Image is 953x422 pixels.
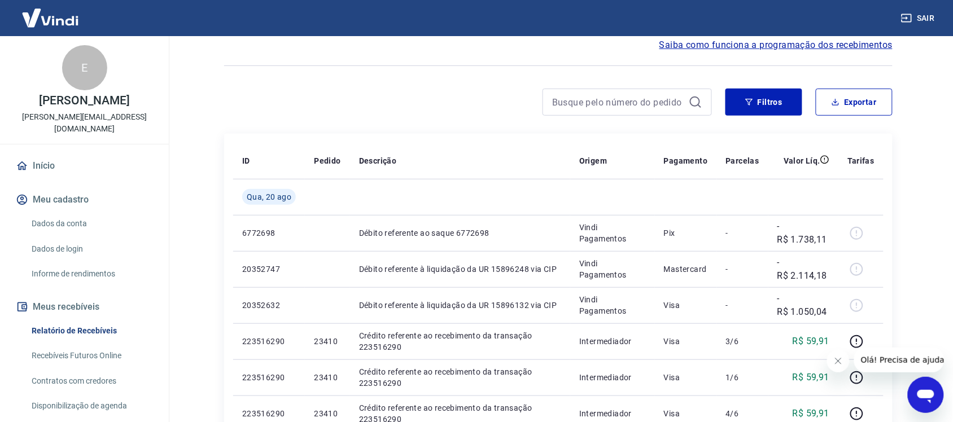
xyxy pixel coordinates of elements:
[27,319,155,342] a: Relatório de Recebíveis
[726,408,759,419] p: 4/6
[27,370,155,393] a: Contratos com credores
[579,294,646,316] p: Vindi Pagamentos
[39,95,129,107] p: [PERSON_NAME]
[726,336,759,347] p: 3/6
[726,155,759,166] p: Parcelas
[14,153,155,178] a: Início
[664,408,708,419] p: Visa
[659,38,893,52] a: Saiba como funciona a programação dos recebimentos
[27,238,155,261] a: Dados de login
[242,372,296,383] p: 223516290
[579,222,646,244] p: Vindi Pagamentos
[726,372,759,383] p: 1/6
[579,155,607,166] p: Origem
[579,408,646,419] p: Intermediador
[664,372,708,383] p: Visa
[27,344,155,367] a: Recebíveis Futuros Online
[777,219,829,247] p: -R$ 1.738,11
[242,336,296,347] p: 223516290
[899,8,939,29] button: Sair
[664,227,708,239] p: Pix
[777,256,829,283] p: -R$ 2.114,18
[579,372,646,383] p: Intermediador
[908,377,944,413] iframe: Botão para abrir a janela de mensagens
[314,336,340,347] p: 23410
[359,263,561,275] p: Débito referente à liquidação da UR 15896248 via CIP
[359,330,561,353] p: Crédito referente ao recebimento da transação 223516290
[664,300,708,311] p: Visa
[314,155,340,166] p: Pedido
[579,258,646,280] p: Vindi Pagamentos
[242,155,250,166] p: ID
[242,263,296,275] p: 20352747
[359,366,561,389] p: Crédito referente ao recebimento da transação 223516290
[725,89,802,116] button: Filtros
[314,372,340,383] p: 23410
[579,336,646,347] p: Intermediador
[27,262,155,285] a: Informe de rendimentos
[62,45,107,90] div: E
[27,394,155,417] a: Disponibilização de agenda
[14,1,87,35] img: Vindi
[664,155,708,166] p: Pagamento
[793,407,829,420] p: R$ 59,91
[664,263,708,275] p: Mastercard
[793,371,829,384] p: R$ 59,91
[247,191,291,203] span: Qua, 20 ago
[242,227,296,239] p: 6772698
[726,300,759,311] p: -
[14,294,155,319] button: Meus recebíveis
[359,155,397,166] p: Descrição
[664,336,708,347] p: Visa
[359,227,561,239] p: Débito referente ao saque 6772698
[7,8,95,17] span: Olá! Precisa de ajuda?
[726,227,759,239] p: -
[816,89,893,116] button: Exportar
[359,300,561,311] p: Débito referente à liquidação da UR 15896132 via CIP
[726,263,759,275] p: -
[242,300,296,311] p: 20352632
[14,187,155,212] button: Meu cadastro
[777,292,829,319] p: -R$ 1.050,04
[847,155,875,166] p: Tarifas
[854,348,944,372] iframe: Mensagem da empresa
[314,408,340,419] p: 23410
[793,335,829,348] p: R$ 59,91
[784,155,820,166] p: Valor Líq.
[242,408,296,419] p: 223516290
[827,350,850,372] iframe: Fechar mensagem
[552,94,684,111] input: Busque pelo número do pedido
[27,212,155,235] a: Dados da conta
[9,111,160,135] p: [PERSON_NAME][EMAIL_ADDRESS][DOMAIN_NAME]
